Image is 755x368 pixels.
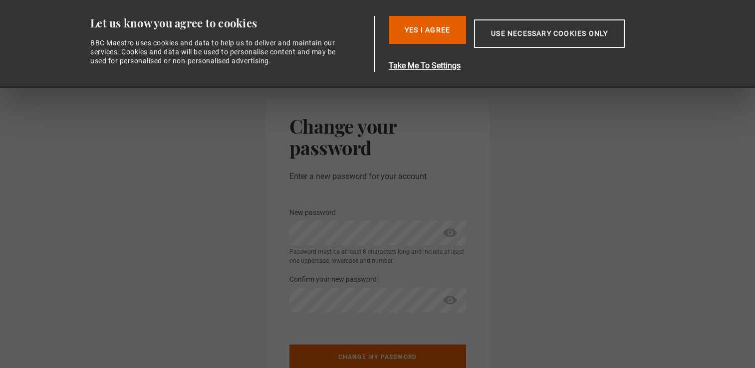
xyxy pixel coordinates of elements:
[90,16,370,30] div: Let us know you agree to cookies
[442,220,458,245] span: show password
[389,60,672,72] button: Take Me To Settings
[289,171,466,183] p: Enter a new password for your account
[90,38,342,66] div: BBC Maestro uses cookies and data to help us to deliver and maintain our services. Cookies and da...
[442,288,458,313] span: show password
[289,207,336,219] label: New password
[289,247,466,265] small: Password must be at least 8 characters long and include at least one uppercase, lowercase and num...
[389,16,466,44] button: Yes I Agree
[474,19,625,48] button: Use necessary cookies only
[289,274,377,286] label: Confirm your new password
[289,115,466,159] h1: Change your password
